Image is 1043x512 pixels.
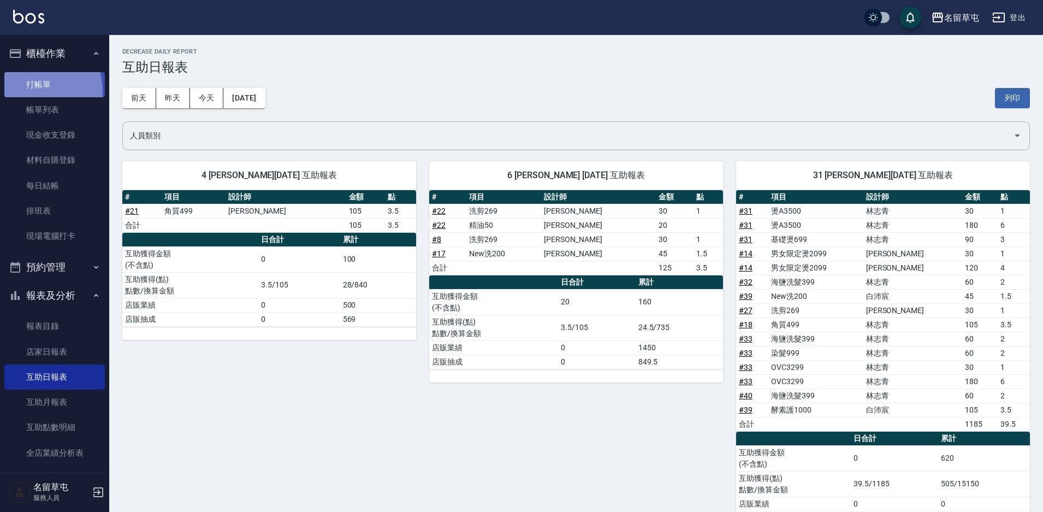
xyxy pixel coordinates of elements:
[541,204,656,218] td: [PERSON_NAME]
[466,232,541,246] td: 洗剪269
[4,72,105,97] a: 打帳單
[962,190,998,204] th: 金額
[962,360,998,374] td: 30
[135,170,403,181] span: 4 [PERSON_NAME][DATE] 互助報表
[258,233,340,247] th: 日合計
[346,218,386,232] td: 105
[962,374,998,389] td: 180
[998,303,1030,317] td: 1
[385,218,416,232] td: 3.5
[122,298,258,312] td: 店販業績
[962,289,998,303] td: 45
[9,481,31,503] img: Person
[4,390,105,415] a: 互助月報表
[768,389,863,403] td: 海鹽洗髮399
[541,190,656,204] th: 設計師
[466,218,541,232] td: 精油50
[998,218,1030,232] td: 6
[33,493,89,503] p: 服務人員
[13,10,44,23] img: Logo
[998,275,1030,289] td: 2
[736,190,768,204] th: #
[432,235,441,244] a: #8
[998,246,1030,261] td: 1
[636,340,723,355] td: 1450
[4,466,105,491] a: 營業統計分析表
[694,204,723,218] td: 1
[998,289,1030,303] td: 1.5
[998,346,1030,360] td: 2
[125,207,139,215] a: #21
[656,246,694,261] td: 45
[863,232,962,246] td: 林志青
[656,190,694,204] th: 金額
[656,218,694,232] td: 20
[429,289,558,315] td: 互助獲得金額 (不含點)
[739,221,752,229] a: #31
[863,374,962,389] td: 林志青
[541,218,656,232] td: [PERSON_NAME]
[4,440,105,466] a: 全店業績分析表
[768,403,863,417] td: 酵素護1000
[429,190,723,275] table: a dense table
[636,315,723,340] td: 24.5/735
[558,289,635,315] td: 20
[998,317,1030,332] td: 3.5
[768,317,863,332] td: 角質499
[749,170,1017,181] span: 31 [PERSON_NAME][DATE] 互助報表
[962,346,998,360] td: 60
[4,39,105,68] button: 櫃檯作業
[226,204,346,218] td: [PERSON_NAME]
[258,272,340,298] td: 3.5/105
[541,232,656,246] td: [PERSON_NAME]
[739,377,752,386] a: #33
[944,11,979,25] div: 名留草屯
[998,403,1030,417] td: 3.5
[998,261,1030,275] td: 4
[4,223,105,249] a: 現場電腦打卡
[739,391,752,400] a: #40
[998,190,1030,204] th: 點
[998,389,1030,403] td: 2
[122,60,1030,75] h3: 互助日報表
[122,190,162,204] th: #
[851,432,938,446] th: 日合計
[768,246,863,261] td: 男女限定燙2099
[863,204,962,218] td: 林志青
[768,261,863,275] td: 男女限定燙2099
[385,190,416,204] th: 點
[998,417,1030,431] td: 39.5
[768,332,863,346] td: 海鹽洗髮399
[768,275,863,289] td: 海鹽洗髮399
[739,405,752,414] a: #39
[863,261,962,275] td: [PERSON_NAME]
[962,246,998,261] td: 30
[636,275,723,290] th: 累計
[927,7,983,29] button: 名留草屯
[223,88,265,108] button: [DATE]
[156,88,190,108] button: 昨天
[442,170,710,181] span: 6 [PERSON_NAME] [DATE] 互助報表
[432,221,446,229] a: #22
[429,355,558,369] td: 店販抽成
[656,232,694,246] td: 30
[429,261,467,275] td: 合計
[4,122,105,148] a: 現金收支登錄
[122,246,258,272] td: 互助獲得金額 (不含點)
[988,8,1030,28] button: 登出
[851,445,938,471] td: 0
[694,261,723,275] td: 3.5
[768,218,863,232] td: 燙A3500
[466,190,541,204] th: 項目
[863,289,962,303] td: 白沛宸
[385,204,416,218] td: 3.5
[768,232,863,246] td: 基礎燙699
[340,233,416,247] th: 累計
[127,126,1009,145] input: 人員名稱
[863,346,962,360] td: 林志青
[122,190,416,233] table: a dense table
[768,374,863,389] td: OVC3299
[736,471,851,497] td: 互助獲得(點) 點數/換算金額
[736,445,851,471] td: 互助獲得金額 (不含點)
[190,88,224,108] button: 今天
